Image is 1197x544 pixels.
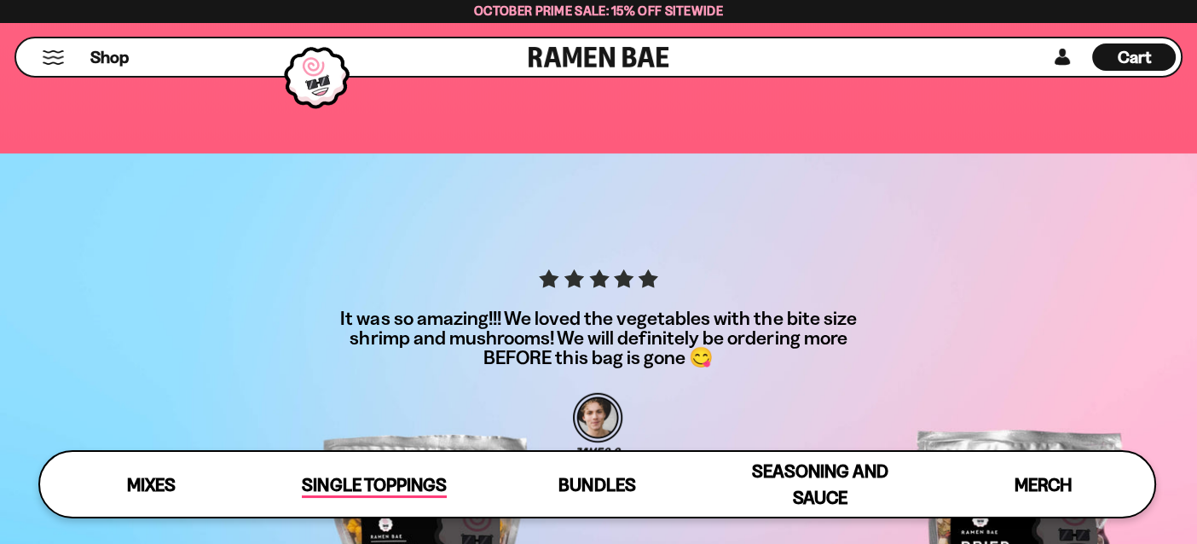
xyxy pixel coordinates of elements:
[1092,38,1176,76] div: Cart
[1118,47,1151,67] span: Cart
[474,3,723,19] span: October Prime Sale: 15% off Sitewide
[90,46,129,69] span: Shop
[326,309,871,367] p: It was so amazing!!! We loved the vegetables with the bite size shrimp and mushrooms! We will def...
[42,50,65,65] button: Mobile Menu Trigger
[90,43,129,71] a: Shop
